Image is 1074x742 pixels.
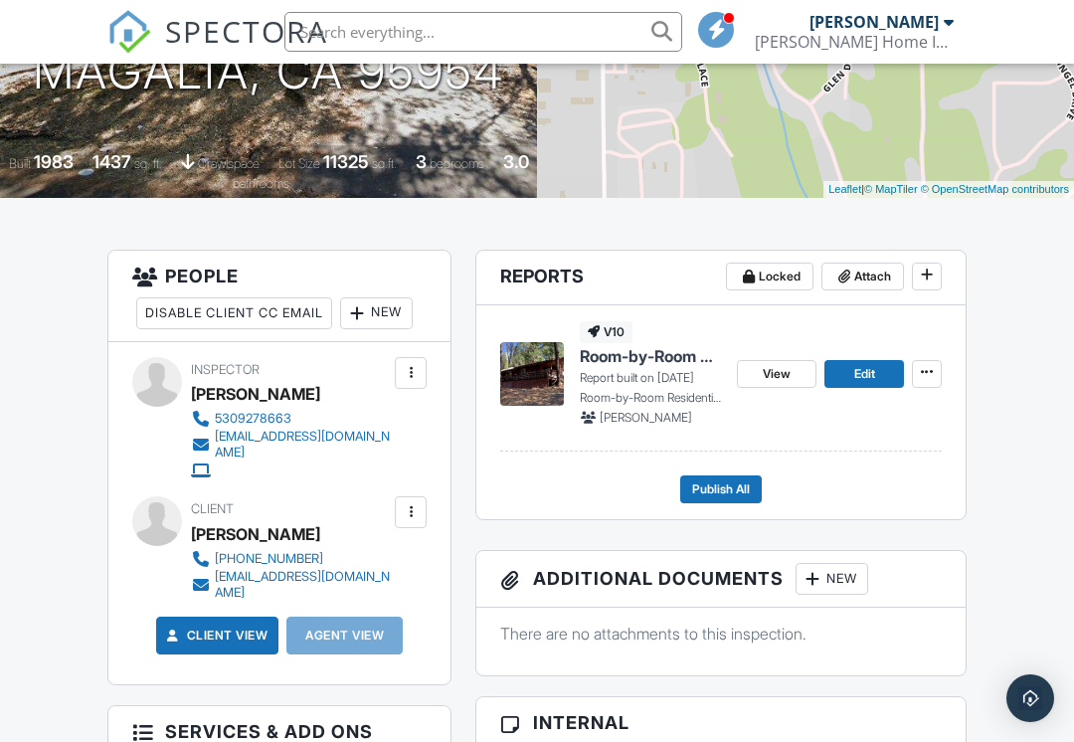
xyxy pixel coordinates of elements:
[191,569,390,601] a: [EMAIL_ADDRESS][DOMAIN_NAME]
[163,626,268,646] a: Client View
[864,183,918,195] a: © MapTiler
[278,156,320,171] span: Lot Size
[134,156,162,171] span: sq. ft.
[191,549,390,569] a: [PHONE_NUMBER]
[191,379,320,409] div: [PERSON_NAME]
[323,151,369,172] div: 11325
[191,362,260,377] span: Inspector
[809,12,939,32] div: [PERSON_NAME]
[165,10,328,52] span: SPECTORA
[9,156,31,171] span: Built
[233,176,289,191] span: bathrooms
[136,297,332,329] div: Disable Client CC Email
[215,429,390,461] div: [EMAIL_ADDRESS][DOMAIN_NAME]
[921,183,1069,195] a: © OpenStreetMap contributors
[755,32,954,52] div: Mitchell Home Inspections
[340,297,413,329] div: New
[796,563,868,595] div: New
[1006,674,1054,722] div: Open Intercom Messenger
[92,151,131,172] div: 1437
[191,409,390,429] a: 5309278663
[107,10,151,54] img: The Best Home Inspection Software - Spectora
[34,151,74,172] div: 1983
[215,569,390,601] div: [EMAIL_ADDRESS][DOMAIN_NAME]
[823,181,1074,198] div: |
[215,551,323,567] div: [PHONE_NUMBER]
[372,156,397,171] span: sq.ft.
[503,151,529,172] div: 3.0
[500,623,942,645] p: There are no attachments to this inspection.
[108,251,450,342] h3: People
[828,183,861,195] a: Leaflet
[430,156,484,171] span: bedrooms
[107,27,328,69] a: SPECTORA
[476,551,966,608] h3: Additional Documents
[416,151,427,172] div: 3
[191,501,234,516] span: Client
[191,519,320,549] div: [PERSON_NAME]
[198,156,260,171] span: crawlspace
[284,12,682,52] input: Search everything...
[215,411,291,427] div: 5309278663
[191,429,390,461] a: [EMAIL_ADDRESS][DOMAIN_NAME]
